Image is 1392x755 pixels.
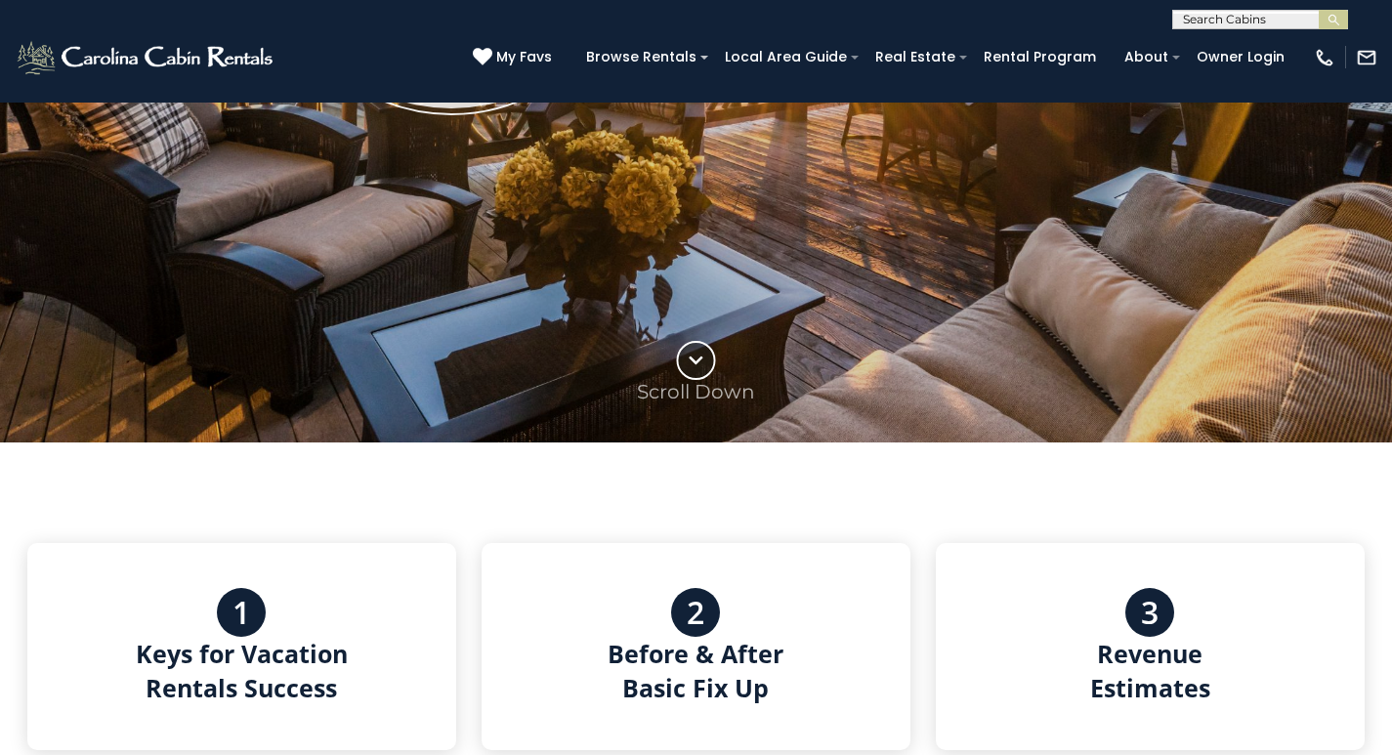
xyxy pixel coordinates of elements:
a: Owner Login [1187,42,1294,72]
h4: Before & After Basic Fix Up [608,637,783,705]
img: mail-regular-white.png [1356,47,1377,68]
img: White-1-2.png [15,38,278,77]
h4: Revenue Estimates [1090,637,1210,705]
h3: 2 [687,595,704,630]
a: Rental Program [974,42,1106,72]
a: Real Estate [865,42,965,72]
a: About [1115,42,1178,72]
a: Browse Rentals [576,42,706,72]
a: My Favs [473,47,557,68]
p: Scroll Down [637,380,755,403]
a: Local Area Guide [715,42,857,72]
h3: 1 [232,595,250,630]
span: My Favs [496,47,552,67]
h3: 3 [1141,595,1159,630]
img: phone-regular-white.png [1314,47,1335,68]
h4: Keys for Vacation Rentals Success [136,637,348,705]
